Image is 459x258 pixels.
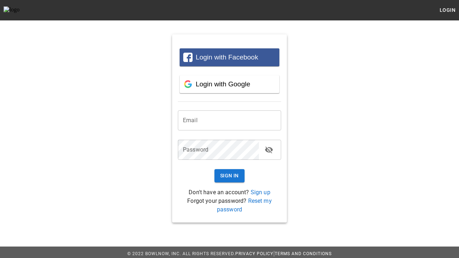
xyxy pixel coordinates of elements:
[217,197,272,213] a: Reset my password
[214,169,245,182] button: Sign In
[180,48,279,66] button: Login with Facebook
[4,6,43,14] img: logo
[127,251,235,256] span: © 2022 BowlNow, Inc. All Rights Reserved.
[251,189,270,196] a: Sign up
[235,251,273,256] a: Privacy Policy
[436,4,459,17] button: Login
[178,188,281,197] p: Don't have an account?
[180,75,279,93] button: Login with Google
[196,80,250,88] span: Login with Google
[275,251,332,256] a: Terms and Conditions
[178,197,281,214] p: Forgot your password?
[196,53,258,61] span: Login with Facebook
[262,143,276,157] button: toggle password visibility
